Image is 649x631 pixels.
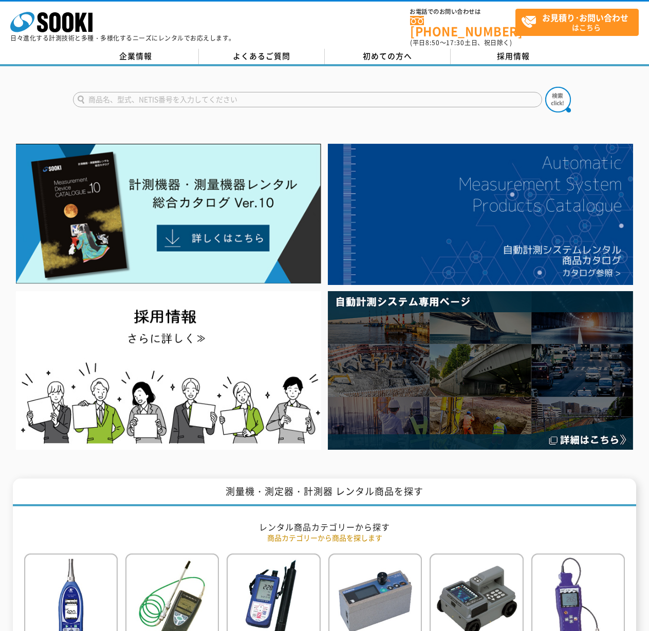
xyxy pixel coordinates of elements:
a: 企業情報 [73,49,199,64]
span: 17:30 [446,38,465,47]
img: btn_search.png [545,87,571,112]
span: 初めての方へ [363,50,412,62]
a: よくあるご質問 [199,49,325,64]
img: Catalog Ver10 [16,144,321,283]
a: [PHONE_NUMBER] [410,16,515,37]
span: はこちら [521,9,638,35]
h2: レンタル商品カテゴリーから探す [24,522,625,532]
img: SOOKI recruit [16,291,321,450]
img: 自動計測システムカタログ [328,144,633,284]
span: (平日 ～ 土日、祝日除く) [410,38,512,47]
p: 商品カテゴリーから商品を探します [24,532,625,543]
a: 初めての方へ [325,49,451,64]
strong: お見積り･お問い合わせ [542,11,628,24]
p: 日々進化する計測技術と多種・多様化するニーズにレンタルでお応えします。 [10,35,235,41]
span: お電話でのお問い合わせは [410,9,515,15]
a: お見積り･お問い合わせはこちら [515,9,639,36]
span: 8:50 [425,38,440,47]
img: 自動計測システム専用ページ [328,291,633,450]
input: 商品名、型式、NETIS番号を入力してください [73,92,542,107]
h1: 測量機・測定器・計測器 レンタル商品を探す [13,479,636,507]
a: 採用情報 [451,49,577,64]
